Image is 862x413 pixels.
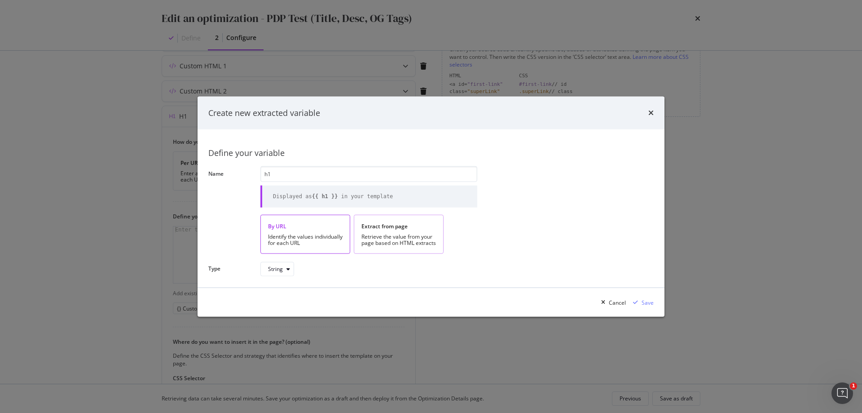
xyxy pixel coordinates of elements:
[208,170,253,205] label: Name
[598,295,626,310] button: Cancel
[268,234,343,246] div: Identify the values individually for each URL
[208,265,253,275] label: Type
[648,107,654,119] div: times
[361,234,436,246] div: Retrieve the value from your page based on HTML extracts
[850,382,857,390] span: 1
[312,193,338,200] b: {{ h1 }}
[642,298,654,306] div: Save
[198,96,664,317] div: modal
[268,266,283,271] div: String
[273,193,393,200] div: Displayed as in your template
[268,222,343,230] div: By URL
[831,382,853,404] iframe: Intercom live chat
[361,222,436,230] div: Extract from page
[609,298,626,306] div: Cancel
[260,262,294,276] button: String
[208,107,320,119] div: Create new extracted variable
[208,147,654,159] div: Define your variable
[629,295,654,310] button: Save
